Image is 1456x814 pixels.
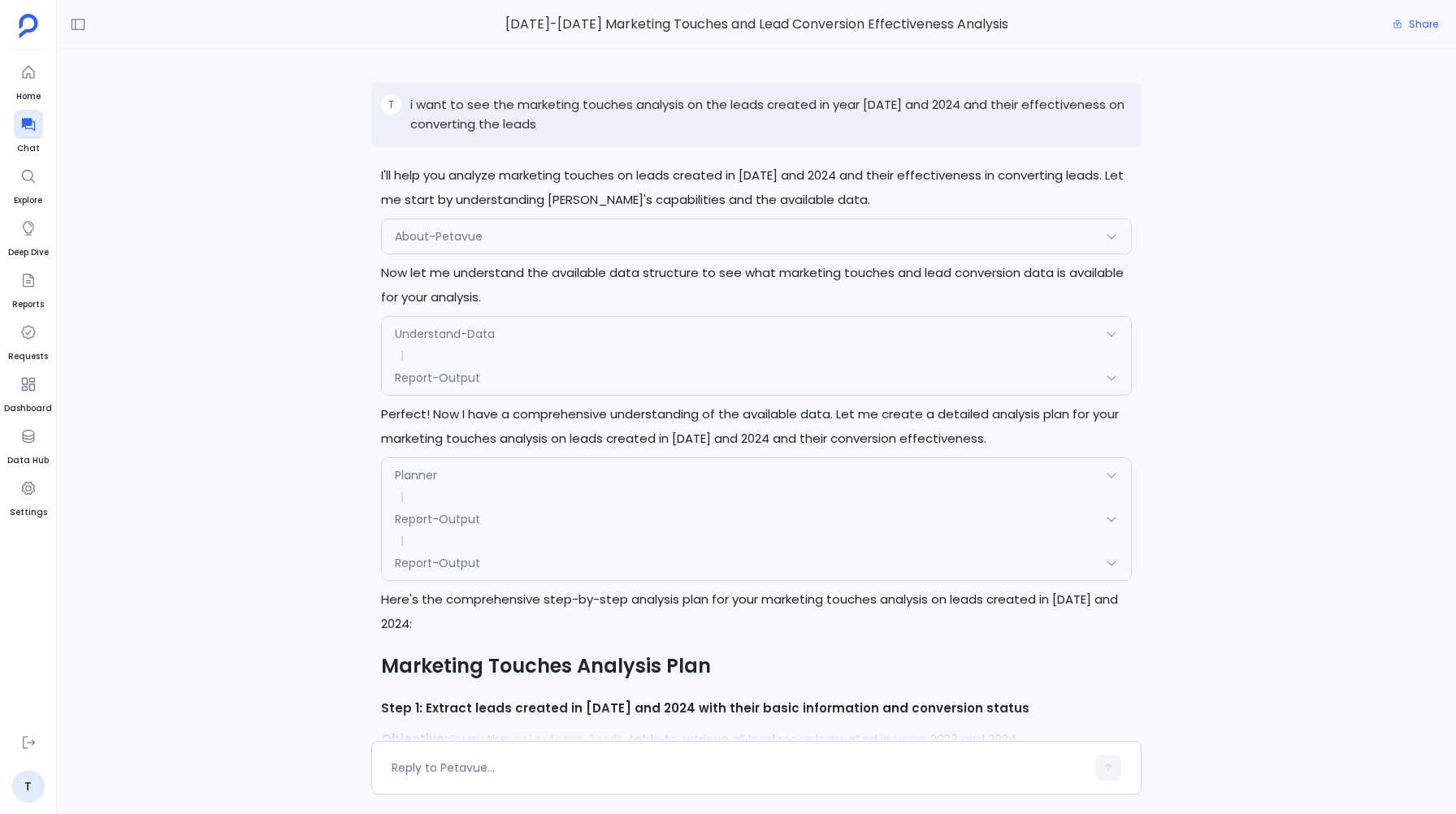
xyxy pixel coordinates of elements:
span: Settings [10,506,47,519]
span: Chat [14,142,43,155]
p: Now let me understand the available data structure to see what marketing touches and lead convers... [381,261,1131,310]
a: Dashboard [4,370,52,415]
span: Report-Output [395,511,480,527]
span: T [388,98,394,111]
a: Reports [12,266,44,311]
span: [DATE]-[DATE] Marketing Touches and Lead Conversion Effectiveness Analysis [371,14,1141,35]
span: Requests [8,350,48,363]
a: Requests [8,318,48,363]
span: Home [14,90,43,103]
span: Dashboard [4,402,52,415]
strong: Step 1: Extract leads created in [DATE] and 2024 with their basic information and conversion status [381,699,1029,717]
a: Data Hub [7,422,49,467]
span: Planner [395,467,437,483]
span: Reports [12,298,44,311]
h2: Marketing Touches Analysis Plan [381,646,1131,686]
span: Data Hub [7,454,49,467]
a: Explore [14,162,43,207]
p: i want to see the marketing touches analysis on the leads created in year [DATE] and 2024 and the... [410,95,1131,134]
img: petavue logo [19,14,38,38]
span: Report-Output [395,370,480,386]
a: Settings [10,474,47,519]
p: Perfect! Now I have a comprehensive understanding of the available data. Let me create a detailed... [381,402,1131,451]
span: Share [1409,18,1438,31]
a: Home [14,58,43,103]
a: T [12,770,45,803]
a: Chat [14,110,43,155]
span: Explore [14,194,43,207]
span: Understand-Data [395,326,495,342]
span: Deep Dive [8,246,49,259]
span: About-Petavue [395,228,483,245]
p: I'll help you analyze marketing touches on leads created in [DATE] and 2024 and their effectivene... [381,163,1131,212]
a: Deep Dive [8,214,49,259]
p: Here's the comprehensive step-by-step analysis plan for your marketing touches analysis on leads ... [381,587,1131,636]
span: Report-Output [395,555,480,571]
button: Share [1383,13,1448,36]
